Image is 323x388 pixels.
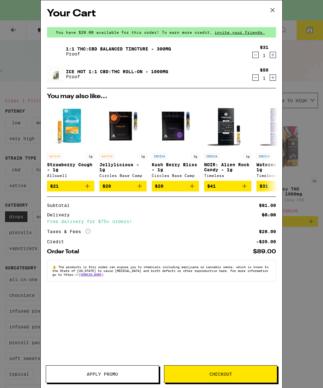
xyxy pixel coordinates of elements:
p: INDICA [256,153,272,159]
a: Open page for Kush Berry Bliss - 1g from Circles Base Camp [152,103,199,181]
span: $20 [103,184,111,189]
button: Increment [270,52,276,58]
div: 1 [260,53,268,58]
button: Checkout [164,365,277,383]
a: Open page for Strawberry Cough - 1g from Allswell [47,103,94,181]
p: INDICA [152,153,167,159]
span: $20 [155,184,163,189]
button: Increment [270,74,276,81]
h2: You may also like... [47,93,276,100]
span: You have $20.00 available for this order! To earn more credit, [56,30,212,34]
div: Timeless [256,173,304,178]
p: SATIVA [99,153,115,159]
button: Decrement [252,52,259,58]
p: Kush Berry Bliss - 1g [152,162,199,172]
span: The products in this order can expose you to chemicals including marijuana or cannabis smoke, whi... [52,265,268,276]
button: Decrement [252,74,259,81]
div: $50 [260,68,268,73]
p: 1g [244,153,251,159]
span: $41 [207,184,216,189]
a: Open page for Watermelon Z - 1g from Timeless [256,103,304,181]
button: Add to bag [47,181,94,191]
a: [DOMAIN_NAME] [79,273,103,276]
span: $31 [260,184,268,189]
div: Circles Base Camp [99,173,147,178]
img: Circles Base Camp - Jellylicious - 1g [99,103,147,150]
div: $81.00 [259,203,276,208]
div: $31 [260,45,268,50]
span: $21 [50,184,59,189]
p: Proof [66,51,171,56]
a: Ice Hot 1:1 CBD:THC Roll-On - 1000mg [66,69,168,74]
img: Timeless - Watermelon Z - 1g [256,103,304,150]
div: Timeless [204,173,251,178]
button: Add to bag [256,181,304,191]
div: $28.00 [259,229,276,234]
div: Taxes & Fees [47,229,91,234]
img: Circles Base Camp - Kush Berry Bliss - 1g [152,103,199,150]
button: Add to bag [152,181,199,191]
a: Open page for Jellylicious - 1g from Circles Base Camp [99,103,147,181]
span: Checkout [209,372,232,376]
div: Subtotal [47,203,74,208]
img: Timeless - NOIR: Alien Rock Candy - 1g [204,103,251,150]
p: 1g [191,153,199,159]
div: You have $20.00 available for this order! To earn more credit,invite your friends. [47,27,276,38]
span: Apply Promo [87,372,118,376]
img: Ice Hot 1:1 CBD:THC Roll-On - 1000mg [47,65,65,83]
p: SATIVA [47,153,62,159]
h2: Your Cart [47,7,276,21]
a: 1:1 THC:CBD Balanced Tincture - 300mg [66,46,171,51]
button: Add to bag [99,181,147,191]
button: Add to bag [204,181,251,191]
div: $5.00 [262,213,276,217]
div: -$20.00 [256,239,276,244]
p: NOIR: Alien Rock Candy - 1g [204,162,251,172]
span: ⚠️ [52,265,58,269]
p: Jellylicious - 1g [99,162,147,172]
img: Allswell - Strawberry Cough - 1g [47,103,94,150]
p: 1g [139,153,147,159]
div: Credit [47,239,68,244]
p: Watermelon Z - 1g [256,162,304,172]
button: Apply Promo [46,365,159,383]
div: Allswell [47,173,94,178]
p: Proof [66,74,168,79]
p: INDICA [204,153,219,159]
img: 1:1 THC:CBD Balanced Tincture - 300mg [47,43,65,60]
div: $89.00 [253,249,276,255]
p: Strawberry Cough - 1g [47,162,94,172]
span: invite your friends. [212,30,267,34]
div: Free delivery for $75+ orders! [47,219,276,224]
div: Order Total [47,249,84,255]
a: Open page for NOIR: Alien Rock Candy - 1g from Timeless [204,103,251,181]
div: Delivery [47,213,74,217]
div: 1 [260,76,268,81]
p: 1g [87,153,94,159]
div: Circles Base Camp [152,173,199,178]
